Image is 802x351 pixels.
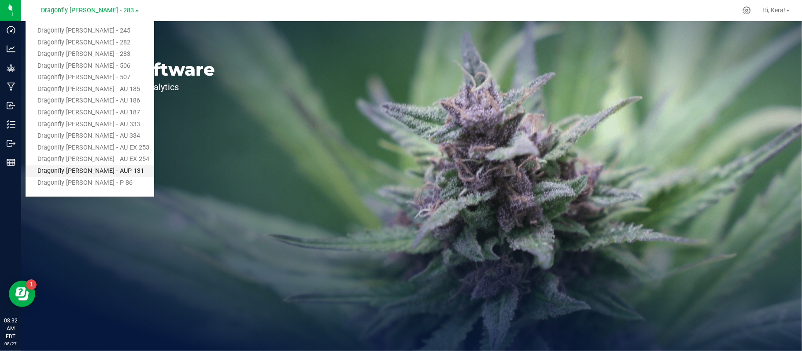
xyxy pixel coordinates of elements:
div: Manage settings [741,6,752,15]
a: Dragonfly [PERSON_NAME] - AU EX 254 [26,154,154,165]
a: Dragonfly [PERSON_NAME] - 245 [26,25,154,37]
inline-svg: Reports [7,158,15,167]
iframe: Resource center [9,281,35,307]
a: Dragonfly [PERSON_NAME] - AU 334 [26,130,154,142]
inline-svg: Dashboard [7,26,15,34]
a: Dragonfly [PERSON_NAME] - 507 [26,72,154,84]
a: Dragonfly [PERSON_NAME] - AU 185 [26,84,154,95]
a: Dragonfly [PERSON_NAME] - 283 [26,48,154,60]
inline-svg: Outbound [7,139,15,148]
a: Dragonfly [PERSON_NAME] - 282 [26,37,154,49]
inline-svg: Manufacturing [7,82,15,91]
p: 08/27 [4,340,17,347]
span: Hi, Kera! [762,7,785,14]
a: Dragonfly [PERSON_NAME] - P 86 [26,177,154,189]
a: Dragonfly [PERSON_NAME] - AU EX 253 [26,142,154,154]
a: Dragonfly [PERSON_NAME] - AUP 131 [26,165,154,177]
inline-svg: Inventory [7,120,15,129]
inline-svg: Inbound [7,101,15,110]
iframe: Resource center unread badge [26,279,37,290]
span: Dragonfly [PERSON_NAME] - 283 [41,7,134,14]
a: Dragonfly [PERSON_NAME] - AU 187 [26,107,154,119]
a: Dragonfly [PERSON_NAME] - AU 333 [26,119,154,131]
p: 08:32 AM EDT [4,317,17,340]
inline-svg: Grow [7,63,15,72]
inline-svg: Analytics [7,44,15,53]
a: Dragonfly [PERSON_NAME] - AU 186 [26,95,154,107]
a: Dragonfly [PERSON_NAME] - 506 [26,60,154,72]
